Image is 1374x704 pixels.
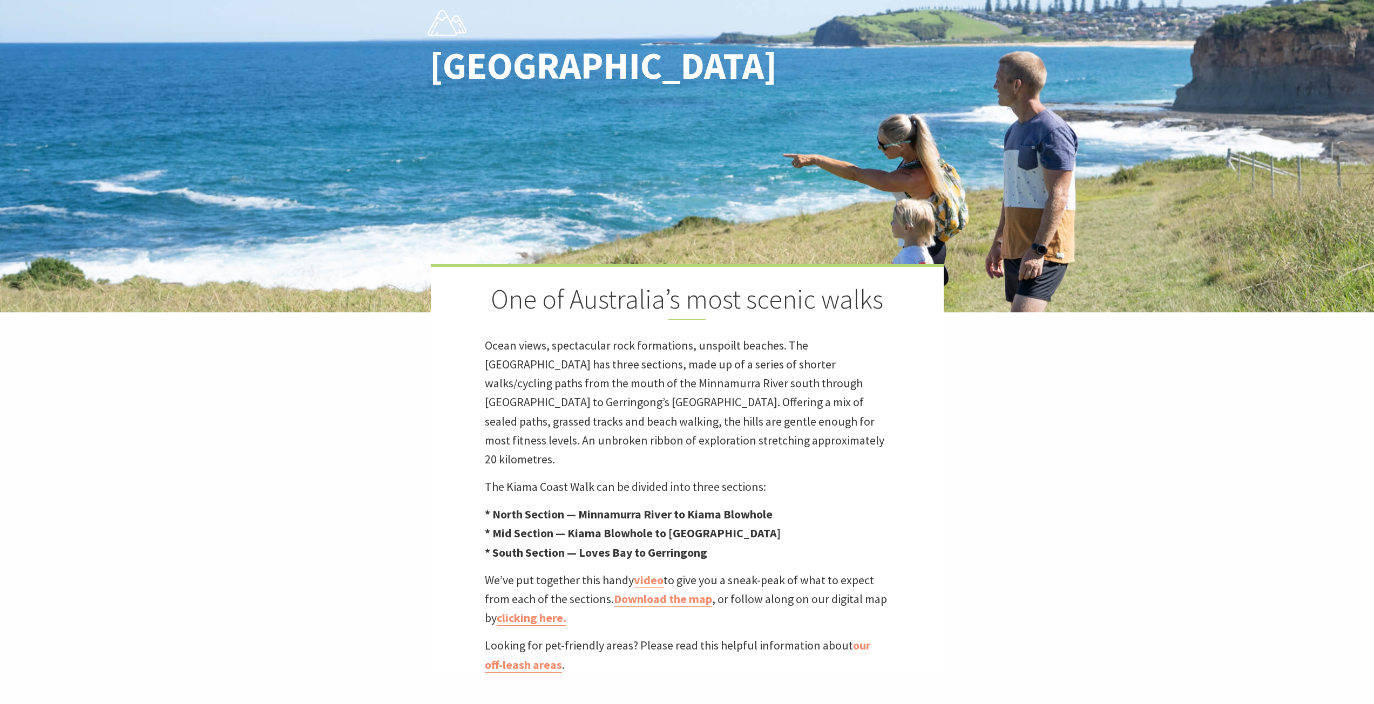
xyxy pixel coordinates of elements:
a: our off-leash areas [485,638,870,672]
a: clicking here. [497,610,566,626]
h2: One of Australia’s most scenic walks [485,283,890,320]
strong: * South Section — Loves Bay to Gerringong [485,545,707,560]
p: We’ve put together this handy to give you a sneak-peak of what to expect from each of the section... [485,571,890,628]
p: Looking for pet-friendly areas? Please read this helpful information about . [485,636,890,674]
strong: * North Section — Minnamurra River to Kiama Blowhole [485,507,773,522]
a: video [634,572,664,588]
p: Ocean views, spectacular rock formations, unspoilt beaches. The [GEOGRAPHIC_DATA] has three secti... [485,336,890,469]
h1: [GEOGRAPHIC_DATA] [430,45,735,86]
p: The Kiama Coast Walk can be divided into three sections: [485,477,890,496]
a: Download the map [614,591,712,607]
strong: * Mid Section — Kiama Blowhole to [GEOGRAPHIC_DATA] [485,525,781,541]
